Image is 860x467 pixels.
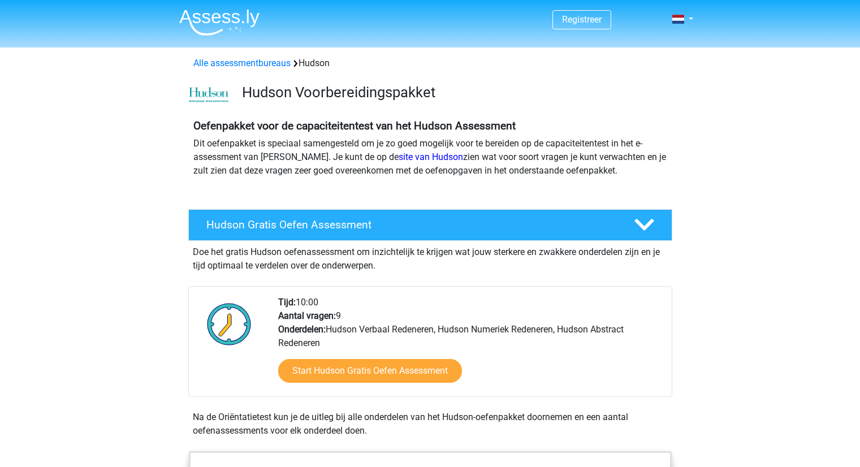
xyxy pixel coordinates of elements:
[278,310,336,321] b: Aantal vragen:
[193,58,291,68] a: Alle assessmentbureaus
[278,324,326,335] b: Onderdelen:
[562,14,602,25] a: Registreer
[179,9,260,36] img: Assessly
[189,57,672,70] div: Hudson
[184,209,677,241] a: Hudson Gratis Oefen Assessment
[201,296,258,352] img: Klok
[193,119,516,132] b: Oefenpakket voor de capaciteitentest van het Hudson Assessment
[206,218,616,231] h4: Hudson Gratis Oefen Assessment
[399,152,463,162] a: site van Hudson
[189,87,229,103] img: cefd0e47479f4eb8e8c001c0d358d5812e054fa8.png
[188,241,672,273] div: Doe het gratis Hudson oefenassessment om inzichtelijk te krijgen wat jouw sterkere en zwakkere on...
[278,297,296,308] b: Tijd:
[242,84,663,101] h3: Hudson Voorbereidingspakket
[188,410,672,438] div: Na de Oriëntatietest kun je de uitleg bij alle onderdelen van het Hudson-oefenpakket doornemen en...
[193,137,667,178] p: Dit oefenpakket is speciaal samengesteld om je zo goed mogelijk voor te bereiden op de capaciteit...
[278,359,462,383] a: Start Hudson Gratis Oefen Assessment
[270,296,671,396] div: 10:00 9 Hudson Verbaal Redeneren, Hudson Numeriek Redeneren, Hudson Abstract Redeneren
